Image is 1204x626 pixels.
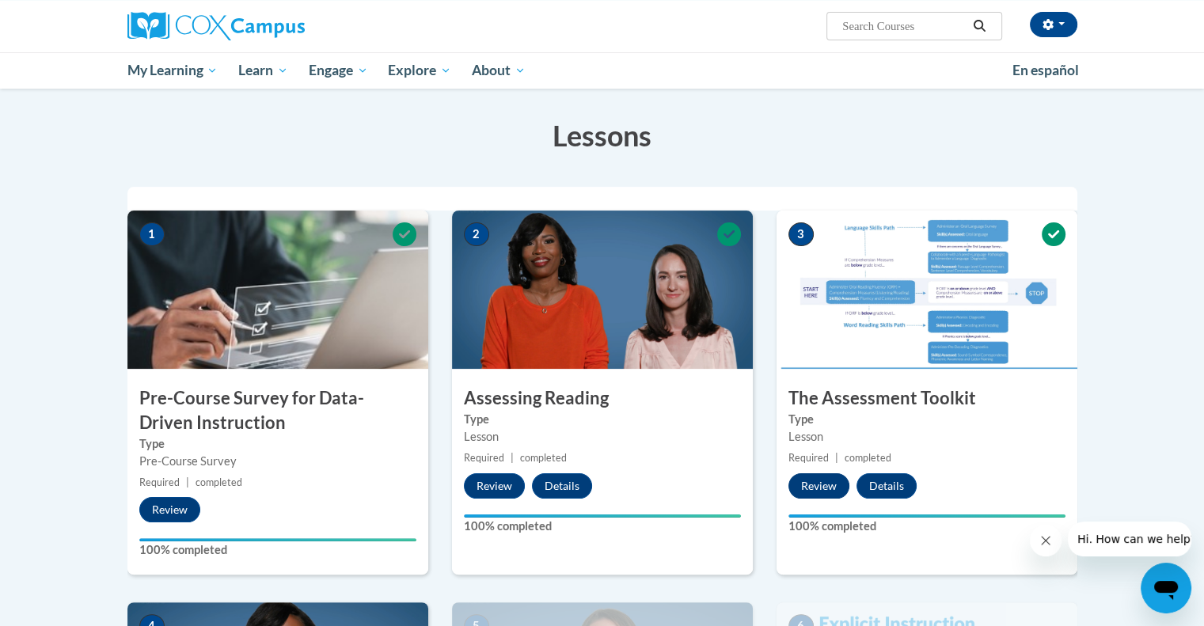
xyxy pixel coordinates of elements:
div: Lesson [464,428,741,446]
span: Engage [309,61,368,80]
span: | [186,476,189,488]
span: My Learning [127,61,218,80]
h3: The Assessment Toolkit [777,386,1077,411]
button: Review [788,473,849,499]
button: Review [139,497,200,522]
span: 3 [788,222,814,246]
iframe: Button to launch messaging window [1141,563,1191,613]
div: Your progress [788,514,1065,518]
span: About [472,61,526,80]
a: Learn [228,52,298,89]
div: Pre-Course Survey [139,453,416,470]
h3: Assessing Reading [452,386,753,411]
label: Type [139,435,416,453]
span: Learn [238,61,288,80]
span: completed [520,452,567,464]
span: | [835,452,838,464]
span: Required [788,452,829,464]
div: Lesson [788,428,1065,446]
div: Your progress [139,538,416,541]
div: Your progress [464,514,741,518]
button: Review [464,473,525,499]
span: 1 [139,222,165,246]
span: 2 [464,222,489,246]
span: Hi. How can we help? [9,11,128,24]
button: Details [856,473,917,499]
h3: Lessons [127,116,1077,155]
label: Type [788,411,1065,428]
button: Details [532,473,592,499]
input: Search Courses [841,17,967,36]
a: Explore [378,52,461,89]
a: Cox Campus [127,12,428,40]
h3: Pre-Course Survey for Data-Driven Instruction [127,386,428,435]
span: En español [1012,62,1079,78]
a: About [461,52,536,89]
label: Type [464,411,741,428]
iframe: Close message [1030,525,1062,556]
a: My Learning [117,52,229,89]
span: completed [845,452,891,464]
span: Required [139,476,180,488]
label: 100% completed [139,541,416,559]
iframe: Message from company [1068,522,1191,556]
label: 100% completed [788,518,1065,535]
a: Engage [298,52,378,89]
span: | [511,452,514,464]
a: En español [1002,54,1089,87]
div: Main menu [104,52,1101,89]
img: Course Image [777,211,1077,369]
label: 100% completed [464,518,741,535]
span: completed [196,476,242,488]
img: Course Image [127,211,428,369]
span: Explore [388,61,451,80]
span: Required [464,452,504,464]
img: Cox Campus [127,12,305,40]
img: Course Image [452,211,753,369]
button: Search [967,17,991,36]
button: Account Settings [1030,12,1077,37]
